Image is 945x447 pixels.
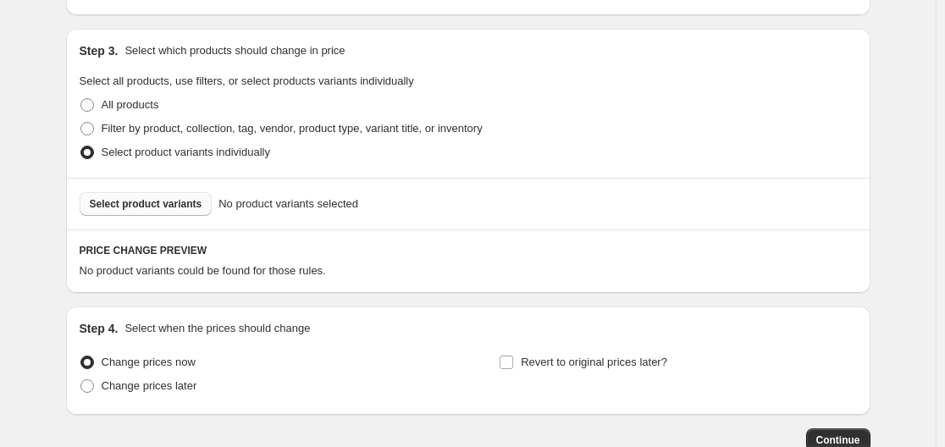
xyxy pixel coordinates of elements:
[102,146,270,158] span: Select product variants individually
[102,379,197,392] span: Change prices later
[102,122,483,135] span: Filter by product, collection, tag, vendor, product type, variant title, or inventory
[124,320,310,337] p: Select when the prices should change
[80,42,119,59] h2: Step 3.
[102,356,196,368] span: Change prices now
[80,244,857,257] h6: PRICE CHANGE PREVIEW
[102,98,159,111] span: All products
[90,197,202,211] span: Select product variants
[124,42,345,59] p: Select which products should change in price
[80,192,213,216] button: Select product variants
[816,433,860,447] span: Continue
[521,356,667,368] span: Revert to original prices later?
[80,74,414,87] span: Select all products, use filters, or select products variants individually
[80,264,326,277] span: No product variants could be found for those rules.
[80,320,119,337] h2: Step 4.
[218,196,358,212] span: No product variants selected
